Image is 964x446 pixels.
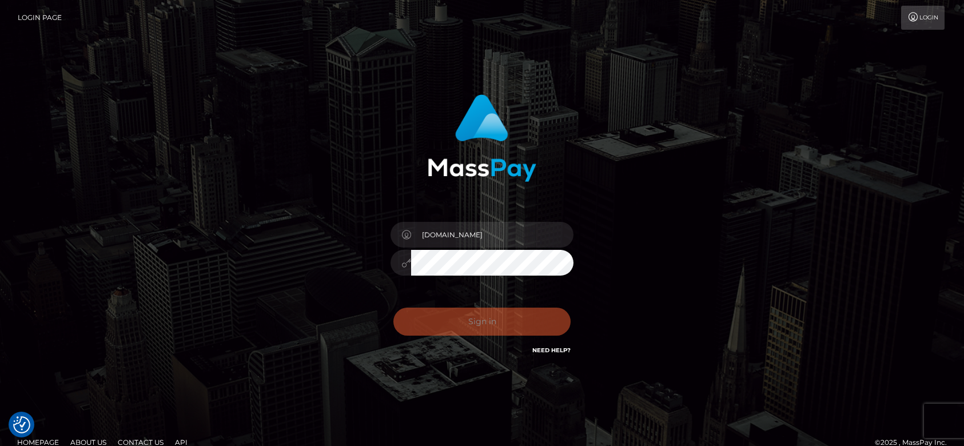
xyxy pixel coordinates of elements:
img: MassPay Login [428,94,536,182]
input: Username... [411,222,573,248]
a: Login Page [18,6,62,30]
a: Login [901,6,945,30]
a: Need Help? [532,347,571,354]
img: Revisit consent button [13,416,30,433]
button: Consent Preferences [13,416,30,433]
